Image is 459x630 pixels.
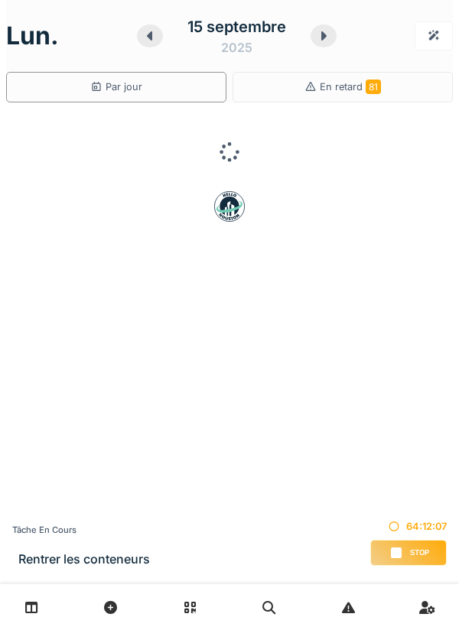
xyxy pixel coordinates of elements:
div: Par jour [90,80,142,94]
h3: Rentrer les conteneurs [18,552,150,567]
div: 15 septembre [187,15,286,38]
h1: lun. [6,21,59,50]
span: Stop [410,547,429,558]
div: 64:12:07 [370,519,447,534]
img: badge-BVDL4wpA.svg [214,191,245,222]
div: 2025 [221,38,252,57]
div: Tâche en cours [12,524,150,537]
span: 81 [366,80,381,94]
span: En retard [320,81,381,93]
